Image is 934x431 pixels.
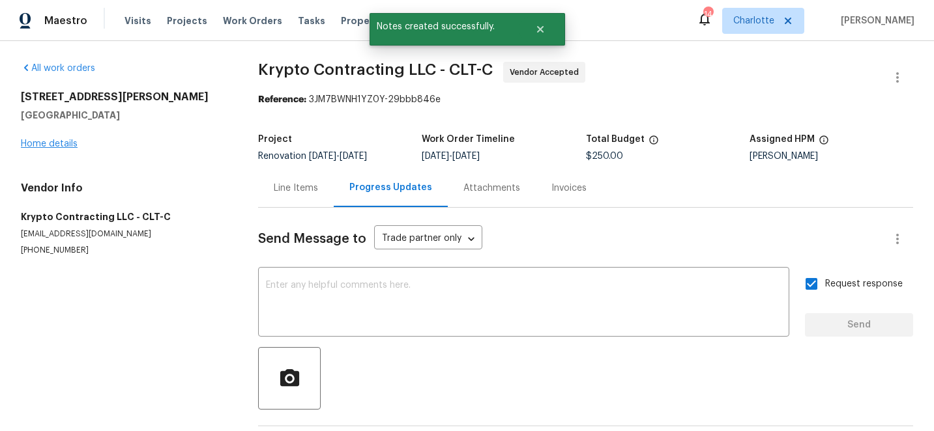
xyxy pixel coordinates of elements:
[21,210,227,223] h5: Krypto Contracting LLC - CLT-C
[836,14,914,27] span: [PERSON_NAME]
[649,135,659,152] span: The total cost of line items that have been proposed by Opendoor. This sum includes line items th...
[258,95,306,104] b: Reference:
[422,135,515,144] h5: Work Order Timeline
[519,16,562,42] button: Close
[349,181,432,194] div: Progress Updates
[21,64,95,73] a: All work orders
[374,229,482,250] div: Trade partner only
[370,13,519,40] span: Notes created successfully.
[167,14,207,27] span: Projects
[309,152,336,161] span: [DATE]
[274,182,318,195] div: Line Items
[21,109,227,122] h5: [GEOGRAPHIC_DATA]
[21,245,227,256] p: [PHONE_NUMBER]
[510,66,584,79] span: Vendor Accepted
[819,135,829,152] span: The hpm assigned to this work order.
[21,182,227,195] h4: Vendor Info
[463,182,520,195] div: Attachments
[586,152,623,161] span: $250.00
[258,93,913,106] div: 3JM7BWNH1YZ0Y-29bbb846e
[258,62,493,77] span: Krypto Contracting LLC - CLT-C
[422,152,480,161] span: -
[452,152,480,161] span: [DATE]
[341,14,392,27] span: Properties
[298,16,325,25] span: Tasks
[258,135,292,144] h5: Project
[340,152,367,161] span: [DATE]
[586,135,645,144] h5: Total Budget
[750,135,815,144] h5: Assigned HPM
[258,152,367,161] span: Renovation
[422,152,449,161] span: [DATE]
[551,182,587,195] div: Invoices
[733,14,774,27] span: Charlotte
[825,277,903,291] span: Request response
[703,8,712,21] div: 14
[124,14,151,27] span: Visits
[223,14,282,27] span: Work Orders
[309,152,367,161] span: -
[21,229,227,240] p: [EMAIL_ADDRESS][DOMAIN_NAME]
[21,90,227,104] h2: [STREET_ADDRESS][PERSON_NAME]
[258,232,366,245] span: Send Message to
[21,139,78,148] a: Home details
[750,152,913,161] div: [PERSON_NAME]
[44,14,87,27] span: Maestro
